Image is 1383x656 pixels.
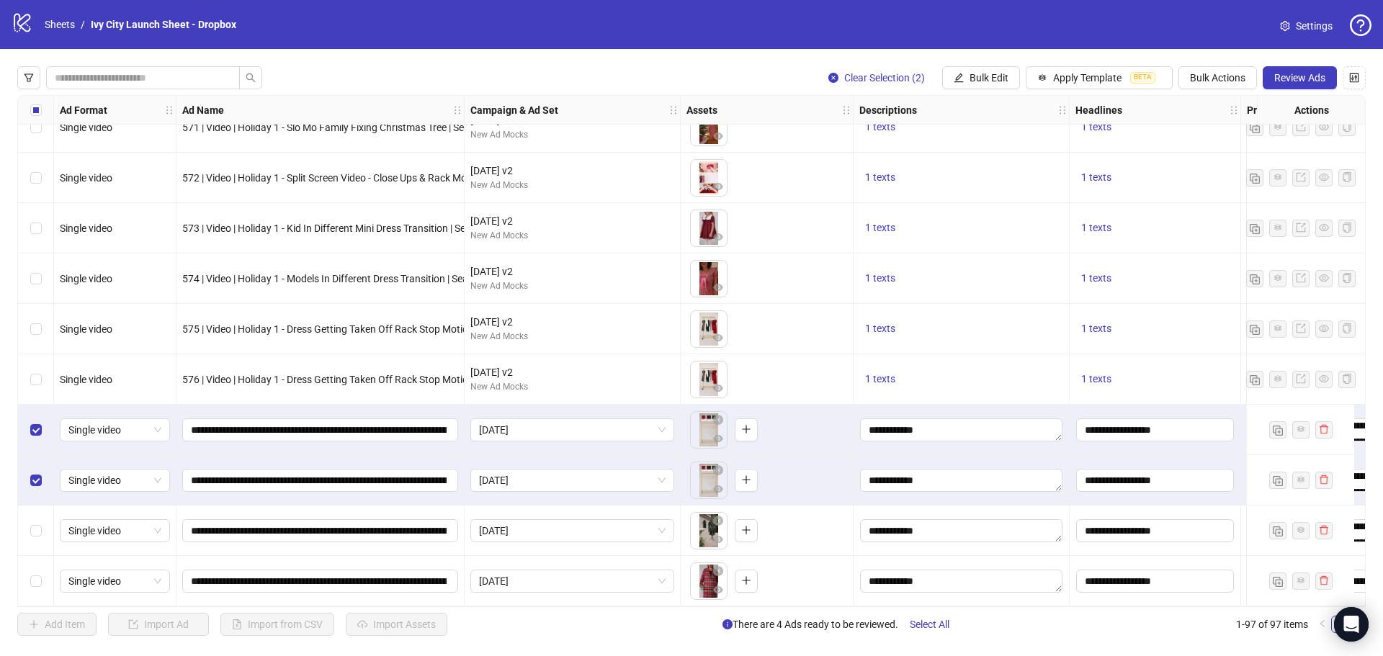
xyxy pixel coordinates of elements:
span: close-circle [713,415,723,425]
button: Clear Selection (2) [817,66,936,89]
div: Resize Campaign & Ad Set column [676,96,680,124]
button: Duplicate [1246,169,1263,187]
span: question-circle [1350,14,1371,36]
span: eye [1319,122,1329,132]
li: / [81,17,85,32]
a: Sheets [42,17,78,32]
span: export [1296,323,1306,333]
button: 1 texts [1075,220,1117,237]
div: Edit values [1075,468,1235,493]
button: Import Assets [346,613,447,636]
strong: Headlines [1075,102,1122,118]
button: Preview [710,531,727,549]
button: Preview [710,330,727,347]
a: 1 [1332,616,1348,632]
button: Import from CSV [220,613,334,636]
button: Duplicate [1269,572,1286,590]
span: eye [713,181,723,192]
div: Resize Descriptions column [1065,96,1069,124]
span: Single video [60,122,112,133]
span: filter [24,73,34,83]
span: plus [741,475,751,485]
strong: Campaign & Ad Set [470,102,558,118]
img: Asset 1 [691,412,727,448]
span: close-circle [713,465,723,475]
li: Previous Page [1314,616,1331,633]
span: export [1296,172,1306,182]
div: Select row 90 [18,203,54,253]
strong: Ad Format [60,102,107,118]
li: 1 [1331,616,1348,633]
div: Edit values [859,418,1063,442]
button: Review Ads [1263,66,1337,89]
strong: Ad Name [182,102,224,118]
a: Ivy City Launch Sheet - Dropbox [88,17,239,32]
span: eye [713,585,723,595]
span: 1 texts [1081,171,1111,183]
span: export [1296,374,1306,384]
span: eye [713,232,723,242]
button: Duplicate [1269,472,1286,489]
span: holder [452,105,462,115]
span: export [1296,122,1306,132]
button: Preview [710,229,727,246]
li: 1-97 of 97 items [1236,616,1308,633]
span: 575 | Video | Holiday 1 - Dress Getting Taken Off Rack Stop Motion With Copy V1 | Seasonal | In-S... [182,323,988,335]
span: holder [1229,105,1239,115]
button: 1 texts [859,119,901,136]
button: Add [735,469,758,492]
span: Single video [60,323,112,335]
span: Single video [68,570,161,592]
div: Open Intercom Messenger [1334,607,1369,642]
button: 1 texts [1075,169,1117,187]
span: eye [1319,223,1329,233]
div: Asset 1 [691,563,727,599]
div: Select row 89 [18,153,54,203]
strong: Descriptions [859,102,917,118]
div: Select row 91 [18,253,54,304]
span: left [1318,619,1327,628]
button: Delete [710,563,727,580]
button: Delete [710,412,727,429]
button: 1 texts [859,371,901,388]
span: eye [713,484,723,494]
button: left [1314,616,1331,633]
button: Delete [710,462,727,480]
button: Add [735,570,758,593]
div: New Ad Mocks [470,229,674,243]
span: BETA [1130,72,1155,84]
span: plus [741,575,751,585]
span: holder [1239,105,1249,115]
span: 1 texts [865,121,895,132]
button: 1 texts [859,270,901,287]
span: Bulk Actions [1190,72,1245,84]
button: Preview [710,481,727,498]
span: Single video [68,520,161,542]
div: Edit values [859,518,1063,543]
button: Preview [710,128,727,145]
strong: Primary Texts [1247,102,1310,118]
span: 1 texts [865,373,895,385]
span: Single video [60,374,112,385]
span: 573 | Video | Holiday 1 - Kid In Different Mini Dress Transition | Seasonal | In-Studio | Dresses... [182,223,897,234]
div: Select all rows [18,96,54,125]
button: 1 texts [859,169,901,187]
span: control [1349,73,1359,83]
button: Add [735,519,758,542]
img: Asset 1 [691,109,727,145]
span: holder [679,105,689,115]
button: Configure table settings [1343,66,1366,89]
span: Bulk Edit [970,72,1008,84]
div: [DATE] v2 [470,213,674,229]
span: Review Ads [1274,72,1325,84]
img: Asset 1 [691,361,727,397]
img: Asset 1 [691,311,727,347]
div: Edit values [1075,569,1235,593]
button: Bulk Edit [942,66,1020,89]
button: Preview [710,380,727,397]
span: eye [1319,172,1329,182]
div: [DATE] v2 [470,364,674,380]
button: Duplicate [1246,119,1263,136]
span: holder [1068,105,1078,115]
button: Bulk Actions [1178,66,1257,89]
